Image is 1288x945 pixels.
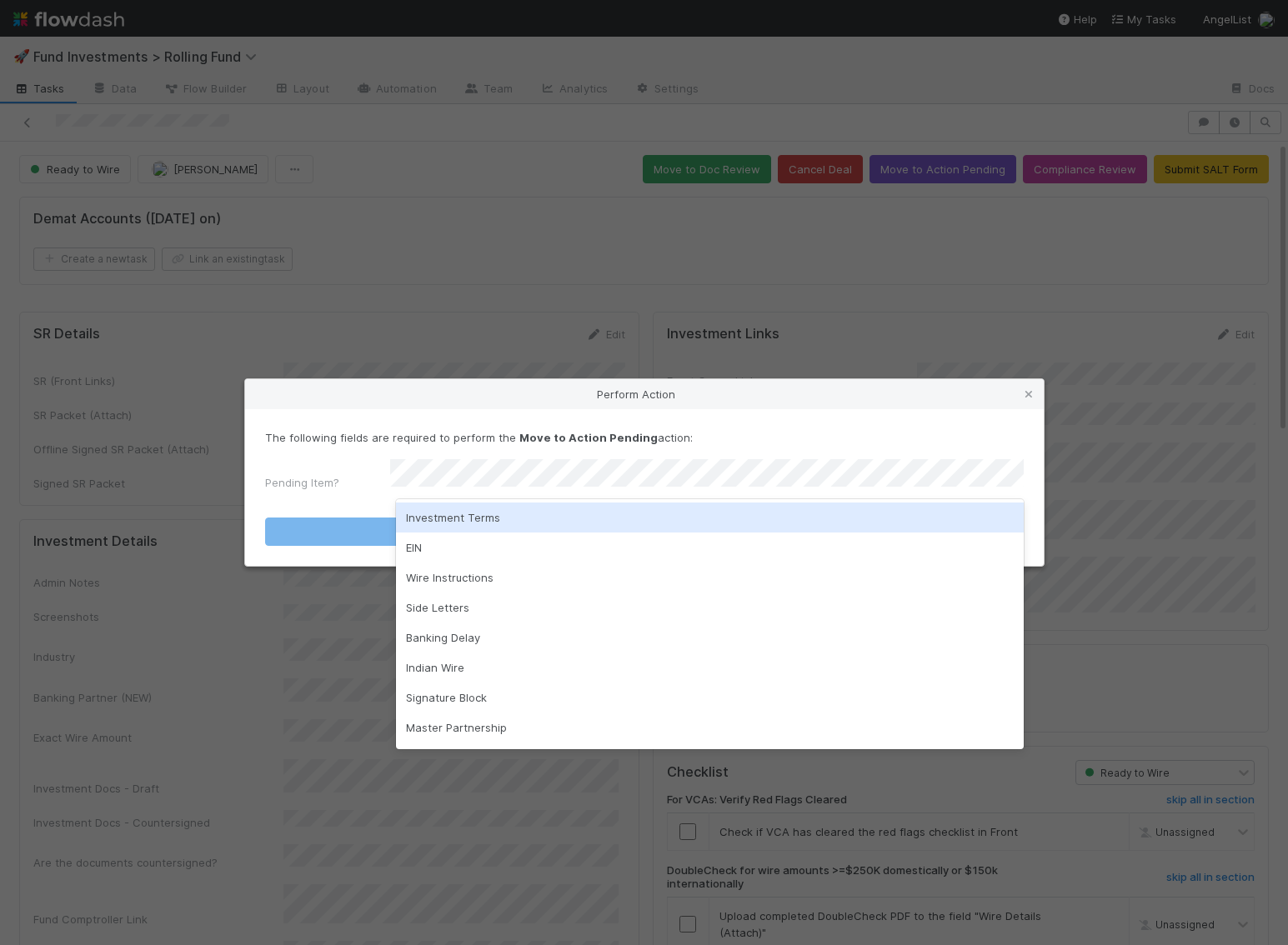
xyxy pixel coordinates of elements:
label: Pending Item? [265,474,339,491]
strong: Move to Action Pending [519,431,658,444]
div: Master Partnership [396,712,1024,742]
div: Side Letters [396,592,1024,622]
div: EIN [396,532,1024,562]
div: Bank Migration [396,742,1024,772]
div: Signature Block [396,682,1024,712]
p: The following fields are required to perform the action: [265,429,1024,446]
div: Wire Instructions [396,562,1024,592]
div: Indian Wire [396,652,1024,682]
button: Move to Action Pending [265,517,1024,546]
div: Perform Action [245,379,1044,409]
div: Investment Terms [396,502,1024,532]
div: Banking Delay [396,622,1024,652]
